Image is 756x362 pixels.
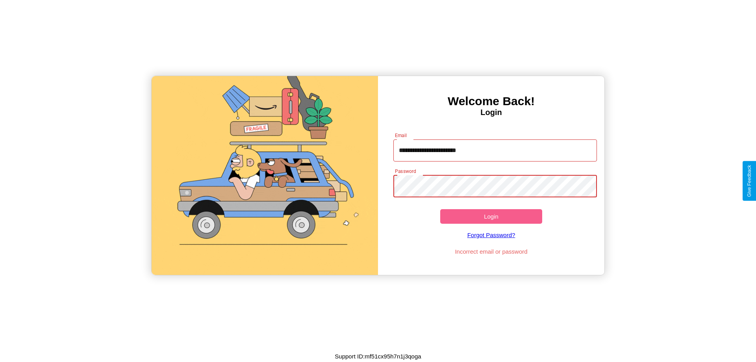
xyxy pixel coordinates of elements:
img: gif [152,76,378,275]
h3: Welcome Back! [378,95,604,108]
p: Incorrect email or password [389,246,593,257]
p: Support ID: mf51cx95h7n1j3qoga [335,351,421,362]
h4: Login [378,108,604,117]
button: Login [440,209,542,224]
label: Email [395,132,407,139]
a: Forgot Password? [389,224,593,246]
div: Give Feedback [747,165,752,197]
label: Password [395,168,416,175]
